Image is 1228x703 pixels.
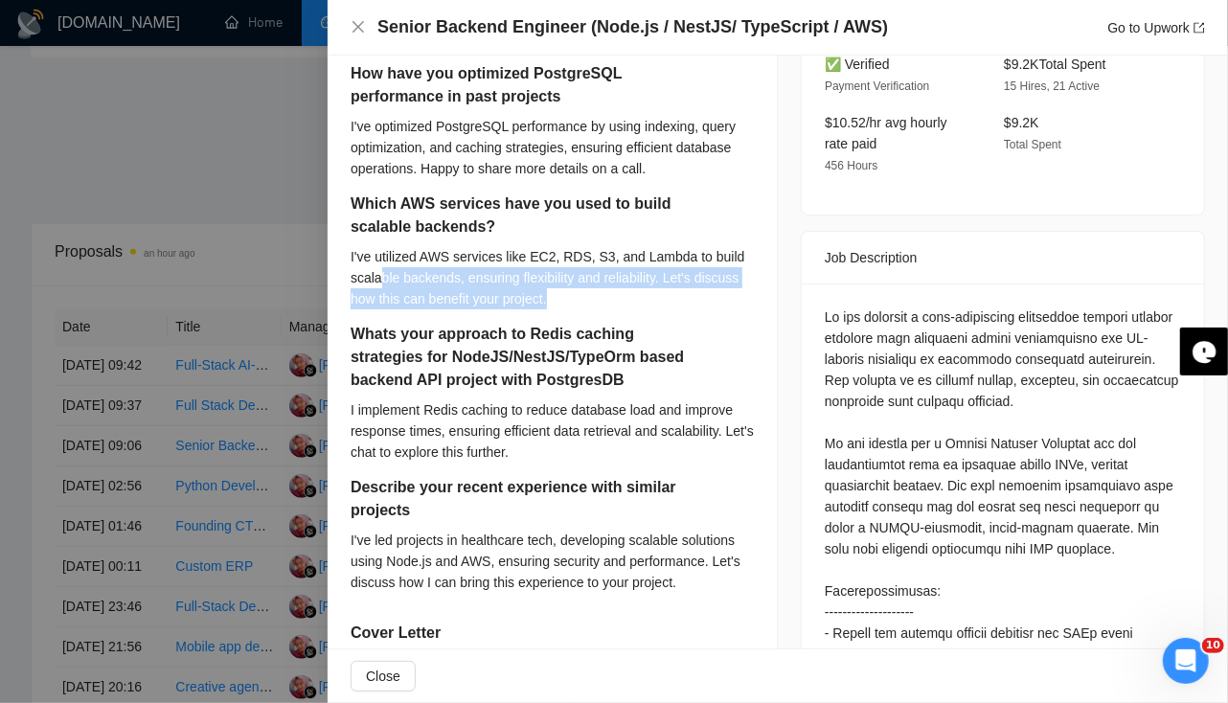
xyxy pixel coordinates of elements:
[351,323,694,392] h5: Whats your approach to Redis caching strategies for NodeJS/NestJS/TypeOrm based backend API proje...
[351,399,754,463] div: I implement Redis caching to reduce database load and improve response times, ensuring efficient ...
[351,476,694,522] h5: Describe your recent experience with similar projects
[377,15,888,39] h4: Senior Backend Engineer (Node.js / NestJS/ TypeScript / AWS)
[1004,57,1106,72] span: $9.2K Total Spent
[825,57,890,72] span: ✅ Verified
[351,19,366,34] span: close
[1202,638,1224,653] span: 10
[351,530,754,593] div: I've led projects in healthcare tech, developing scalable solutions using Node.js and AWS, ensuri...
[366,666,400,687] span: Close
[1004,115,1039,130] span: $9.2K
[351,116,754,179] div: I've optimized PostgreSQL performance by using indexing, query optimization, and caching strategi...
[351,246,754,309] div: I've utilized AWS services like EC2, RDS, S3, and Lambda to build scalable backends, ensuring fle...
[1004,138,1061,151] span: Total Spent
[1107,20,1205,35] a: Go to Upworkexport
[825,79,929,93] span: Payment Verification
[351,661,416,692] button: Close
[825,159,877,172] span: 456 Hours
[351,193,694,238] h5: Which AWS services have you used to build scalable backends?
[1163,638,1209,684] iframe: Intercom live chat
[351,622,441,645] h5: Cover Letter
[1004,79,1100,93] span: 15 Hires, 21 Active
[351,62,694,108] h5: How have you optimized PostgreSQL performance in past projects
[825,115,947,151] span: $10.52/hr avg hourly rate paid
[1194,22,1205,34] span: export
[825,232,1181,283] div: Job Description
[351,19,366,35] button: Close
